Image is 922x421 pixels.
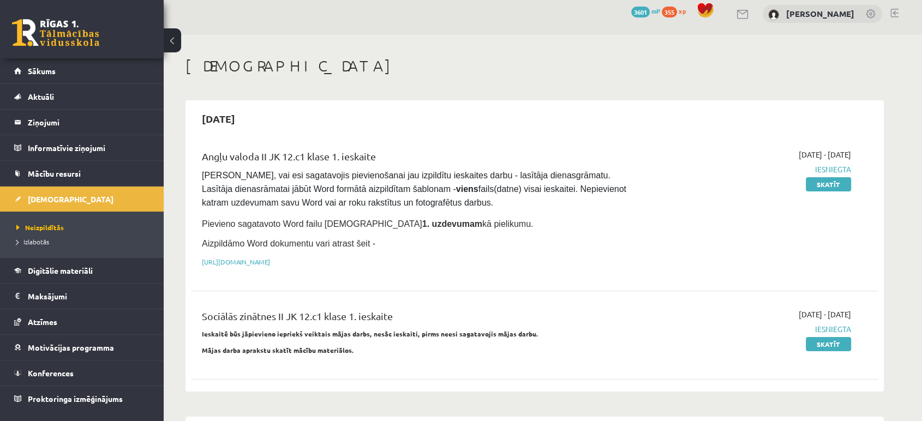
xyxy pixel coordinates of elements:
[422,219,482,228] strong: 1. uzdevumam
[14,187,150,212] a: [DEMOGRAPHIC_DATA]
[651,7,660,15] span: mP
[28,342,114,352] span: Motivācijas programma
[12,19,99,46] a: Rīgas 1. Tālmācības vidusskola
[14,135,150,160] a: Informatīvie ziņojumi
[28,317,57,327] span: Atzīmes
[631,7,650,17] span: 3601
[14,309,150,334] a: Atzīmes
[14,258,150,283] a: Digitālie materiāli
[456,184,478,194] strong: viens
[202,239,375,248] span: Aizpildāmo Word dokumentu vari atrast šeit -
[16,237,153,246] a: Izlabotās
[679,7,686,15] span: xp
[14,58,150,83] a: Sākums
[202,171,628,207] span: [PERSON_NAME], vai esi sagatavojis pievienošanai jau izpildītu ieskaites darbu - lasītāja dienasg...
[202,329,538,338] strong: Ieskaitē būs jāpievieno iepriekš veiktais mājas darbs, nesāc ieskaiti, pirms neesi sagatavojis mā...
[28,110,150,135] legend: Ziņojumi
[799,149,851,160] span: [DATE] - [DATE]
[28,368,74,378] span: Konferences
[14,161,150,186] a: Mācību resursi
[28,92,54,101] span: Aktuāli
[806,337,851,351] a: Skatīt
[645,164,851,175] span: Iesniegta
[202,219,533,228] span: Pievieno sagatavoto Word failu [DEMOGRAPHIC_DATA] kā pielikumu.
[645,323,851,335] span: Iesniegta
[14,110,150,135] a: Ziņojumi
[202,149,629,169] div: Angļu valoda II JK 12.c1 klase 1. ieskaite
[28,394,123,404] span: Proktoringa izmēģinājums
[631,7,660,15] a: 3601 mP
[14,84,150,109] a: Aktuāli
[202,257,270,266] a: [URL][DOMAIN_NAME]
[28,194,113,204] span: [DEMOGRAPHIC_DATA]
[202,346,354,354] strong: Mājas darba aprakstu skatīt mācību materiālos.
[14,284,150,309] a: Maksājumi
[28,135,150,160] legend: Informatīvie ziņojumi
[28,284,150,309] legend: Maksājumi
[28,266,93,275] span: Digitālie materiāli
[16,222,153,232] a: Neizpildītās
[191,106,246,131] h2: [DATE]
[14,360,150,386] a: Konferences
[799,309,851,320] span: [DATE] - [DATE]
[768,9,779,20] img: Roberts Kukulis
[786,8,854,19] a: [PERSON_NAME]
[185,57,884,75] h1: [DEMOGRAPHIC_DATA]
[28,66,56,76] span: Sākums
[662,7,691,15] a: 355 xp
[16,237,49,246] span: Izlabotās
[28,169,81,178] span: Mācību resursi
[202,309,629,329] div: Sociālās zinātnes II JK 12.c1 klase 1. ieskaite
[14,386,150,411] a: Proktoringa izmēģinājums
[16,223,64,232] span: Neizpildītās
[662,7,677,17] span: 355
[806,177,851,191] a: Skatīt
[14,335,150,360] a: Motivācijas programma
